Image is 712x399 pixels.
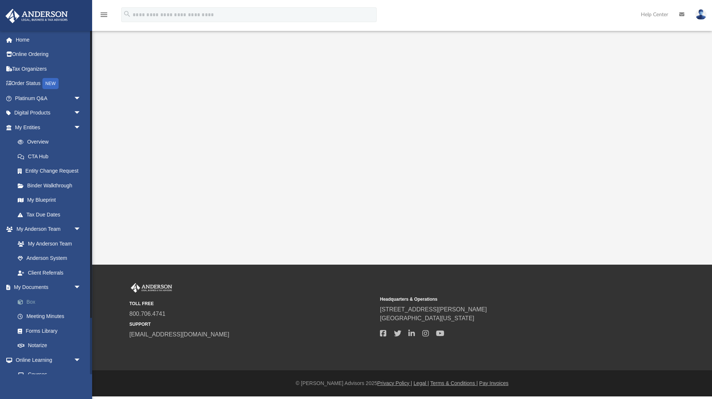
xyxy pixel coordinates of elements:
a: Overview [10,135,92,149]
a: Entity Change Request [10,164,92,179]
a: Box [10,294,92,309]
span: arrow_drop_down [74,280,88,295]
a: My Anderson Teamarrow_drop_down [5,222,88,237]
a: Tax Due Dates [10,207,92,222]
img: Anderson Advisors Platinum Portal [129,283,174,293]
a: Online Ordering [5,47,92,62]
a: Order StatusNEW [5,76,92,91]
a: 800.706.4741 [129,311,165,317]
a: Terms & Conditions | [430,380,478,386]
span: arrow_drop_down [74,91,88,106]
a: Home [5,32,92,47]
a: Pay Invoices [479,380,508,386]
span: arrow_drop_down [74,120,88,135]
a: [STREET_ADDRESS][PERSON_NAME] [380,306,487,313]
a: My Documentsarrow_drop_down [5,280,92,295]
a: My Anderson Team [10,236,85,251]
small: TOLL FREE [129,300,375,307]
a: Tax Organizers [5,61,92,76]
a: Meeting Minutes [10,309,92,324]
i: menu [100,10,108,19]
a: My Blueprint [10,193,88,208]
a: [GEOGRAPHIC_DATA][US_STATE] [380,315,474,321]
span: arrow_drop_down [74,106,88,121]
a: Privacy Policy | [377,380,412,386]
a: Binder Walkthrough [10,178,92,193]
a: CTA Hub [10,149,92,164]
small: Headquarters & Operations [380,296,625,303]
i: search [123,10,131,18]
a: Platinum Q&Aarrow_drop_down [5,91,92,106]
div: © [PERSON_NAME] Advisors 2025 [92,379,712,387]
a: Online Learningarrow_drop_down [5,353,88,367]
a: Legal | [413,380,429,386]
a: Courses [10,367,88,382]
a: Notarize [10,338,92,353]
small: SUPPORT [129,321,375,328]
span: arrow_drop_down [74,222,88,237]
a: Digital Productsarrow_drop_down [5,106,92,120]
img: User Pic [695,9,706,20]
a: Forms Library [10,324,88,338]
a: menu [100,14,108,19]
a: Anderson System [10,251,88,266]
span: arrow_drop_down [74,353,88,368]
div: NEW [42,78,59,89]
a: [EMAIL_ADDRESS][DOMAIN_NAME] [129,331,229,338]
img: Anderson Advisors Platinum Portal [3,9,70,23]
a: Client Referrals [10,265,88,280]
a: My Entitiesarrow_drop_down [5,120,92,135]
